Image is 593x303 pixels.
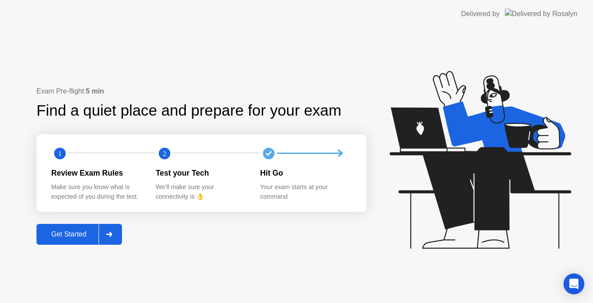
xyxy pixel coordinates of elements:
[51,183,142,201] div: Make sure you know what is expected of you during the test.
[156,167,247,179] div: Test your Tech
[260,167,351,179] div: Hit Go
[39,230,99,238] div: Get Started
[58,149,62,157] text: 1
[163,149,166,157] text: 2
[461,9,500,19] div: Delivered by
[563,273,584,294] div: Open Intercom Messenger
[36,86,366,97] div: Exam Pre-flight:
[36,99,343,122] div: Find a quiet place and prepare for your exam
[156,183,247,201] div: We’ll make sure your connectivity is 👌
[86,87,104,95] b: 5 min
[51,167,142,179] div: Review Exam Rules
[505,9,577,19] img: Delivered by Rosalyn
[36,224,122,245] button: Get Started
[260,183,351,201] div: Your exam starts at your command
